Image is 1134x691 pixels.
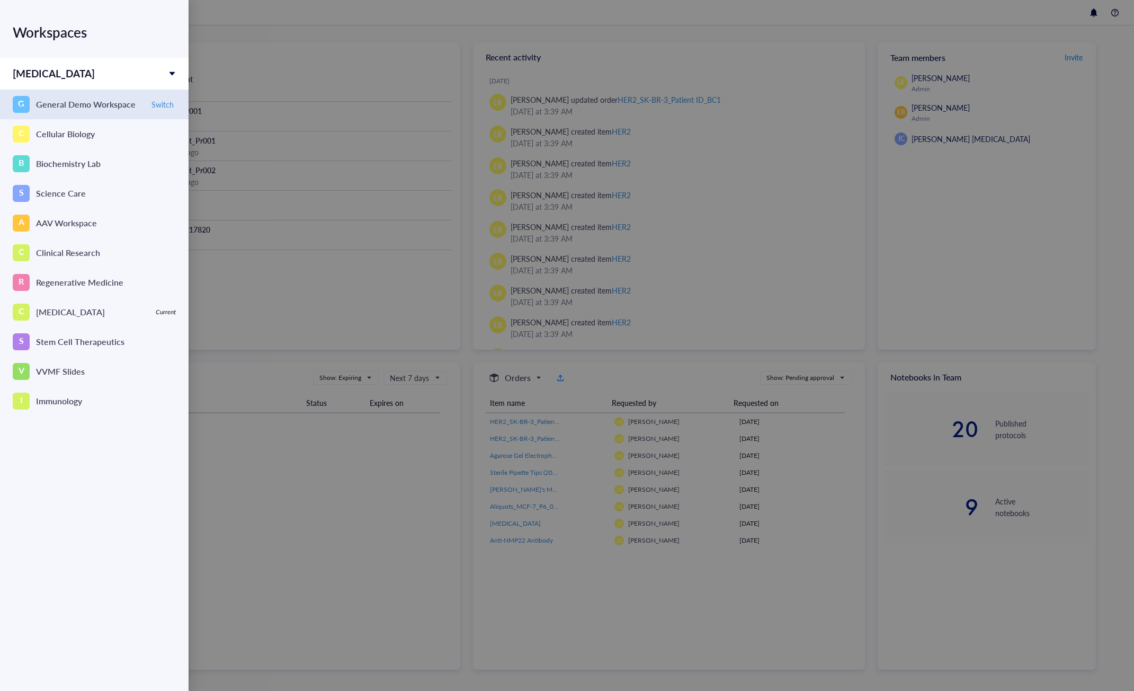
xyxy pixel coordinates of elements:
span: A [19,215,24,228]
div: VVMF Slides [36,364,85,379]
span: V [19,364,24,377]
span: R [19,274,24,288]
span: C [19,304,24,317]
span: S [19,334,24,347]
div: [MEDICAL_DATA] [36,305,105,320]
span: [MEDICAL_DATA] [13,66,95,81]
div: Stem Cell Therapeutics [36,334,124,349]
span: B [19,156,24,169]
span: G [18,96,24,110]
span: S [19,185,24,199]
div: Cellular Biology [36,127,95,141]
div: AAV Workspace [36,216,97,231]
span: Switch [151,100,174,109]
span: I [20,393,23,406]
div: Science Care [36,186,86,201]
span: C [19,126,24,139]
div: Clinical Research [36,245,100,260]
div: Biochemistry Lab [36,156,101,171]
span: C [19,245,24,258]
button: Switch [149,98,176,111]
div: Current [156,308,176,316]
div: Regenerative Medicine [36,275,123,290]
div: General Demo Workspace [36,97,136,112]
div: Immunology [36,394,82,409]
div: Workspaces [13,17,176,47]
